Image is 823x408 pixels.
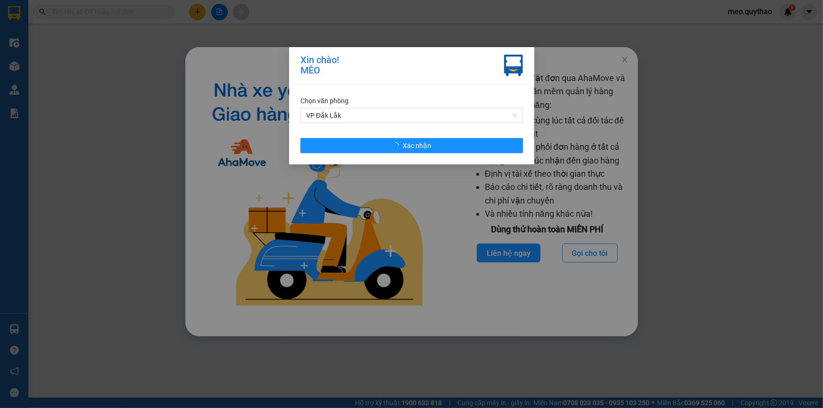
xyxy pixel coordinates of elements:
[403,140,431,151] span: Xác nhận
[504,55,523,76] img: vxr-icon
[300,138,523,153] button: Xác nhận
[300,55,339,76] div: Xin chào! MÈO
[392,142,403,149] span: loading
[306,108,517,122] span: VP Đắk Lắk
[300,96,523,106] div: Chọn văn phòng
